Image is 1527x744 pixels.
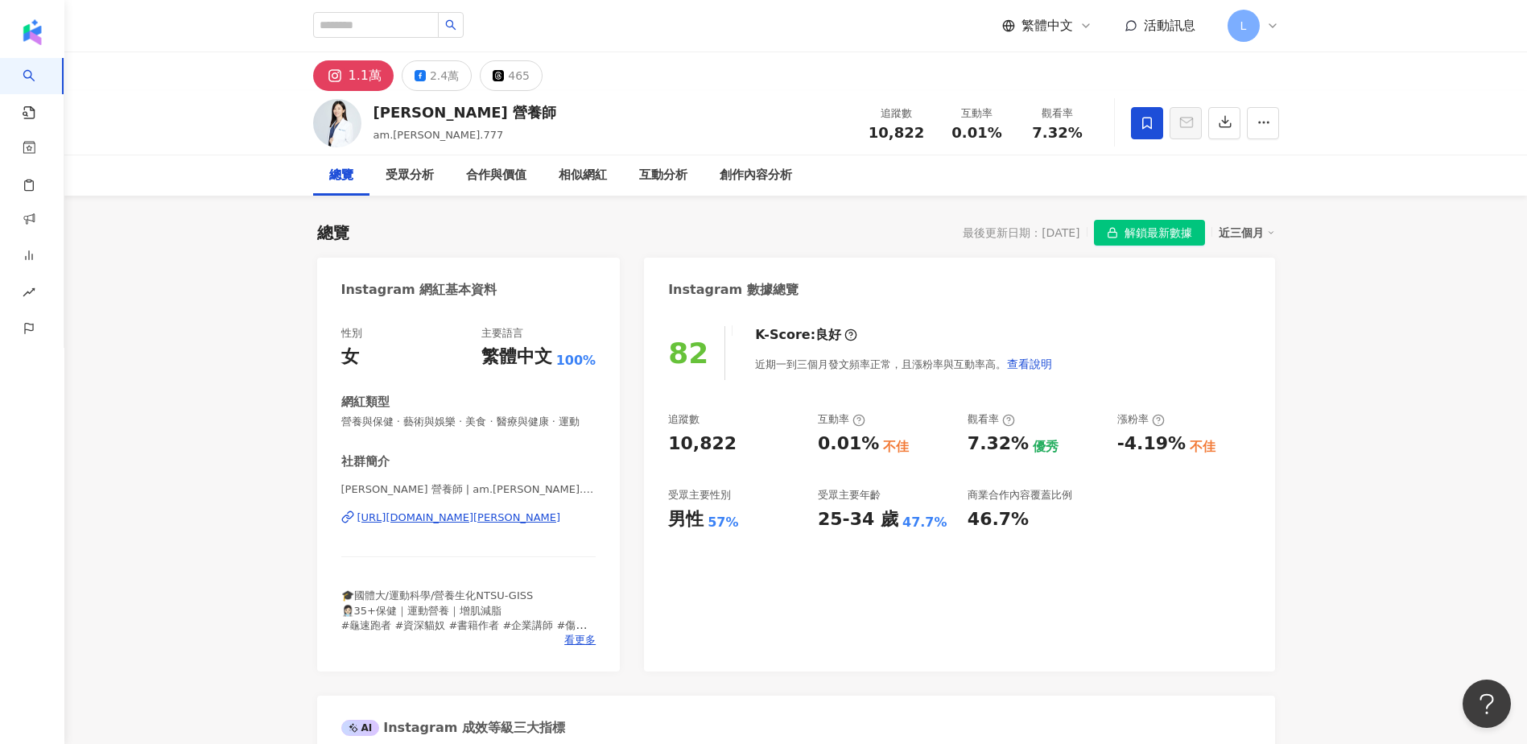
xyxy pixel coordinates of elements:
[818,412,865,427] div: 互動率
[668,281,799,299] div: Instagram 數據總覽
[402,60,472,91] button: 2.4萬
[341,281,497,299] div: Instagram 網紅基本資料
[668,488,731,502] div: 受眾主要性別
[1240,17,1247,35] span: L
[341,482,596,497] span: [PERSON_NAME] 營養師 | am.[PERSON_NAME].777
[373,102,557,122] div: [PERSON_NAME] 營養師
[1006,348,1053,380] button: 查看說明
[373,129,504,141] span: am.[PERSON_NAME].777
[1219,222,1275,243] div: 近三個月
[341,326,362,341] div: 性別
[386,166,434,185] div: 受眾分析
[818,488,881,502] div: 受眾主要年齡
[341,394,390,411] div: 網紅類型
[349,64,382,87] div: 1.1萬
[1144,18,1195,33] span: 活動訊息
[668,507,704,532] div: 男性
[341,719,565,737] div: Instagram 成效等級三大指標
[341,415,596,429] span: 營養與保健 · 藝術與娛樂 · 美食 · 醫療與健康 · 運動
[815,326,841,344] div: 良好
[1117,412,1165,427] div: 漲粉率
[341,345,359,370] div: 女
[445,19,456,31] span: search
[639,166,687,185] div: 互動分析
[947,105,1008,122] div: 互動率
[1125,221,1192,246] span: 解鎖最新數據
[1021,17,1073,35] span: 繁體中文
[466,166,526,185] div: 合作與價值
[329,166,353,185] div: 總覽
[668,337,708,370] div: 82
[963,226,1079,239] div: 最後更新日期：[DATE]
[313,60,394,91] button: 1.1萬
[19,19,45,45] img: logo icon
[968,412,1015,427] div: 觀看率
[951,125,1001,141] span: 0.01%
[1463,680,1511,728] iframe: Help Scout Beacon - Open
[313,99,361,147] img: KOL Avatar
[1032,125,1082,141] span: 7.32%
[668,412,700,427] div: 追蹤數
[866,105,927,122] div: 追蹤數
[341,453,390,470] div: 社群簡介
[1117,432,1186,457] div: -4.19%
[818,507,898,532] div: 25-34 歲
[1033,438,1059,456] div: 優秀
[968,432,1029,457] div: 7.32%
[883,438,909,456] div: 不佳
[556,352,596,370] span: 100%
[1007,358,1052,370] span: 查看說明
[968,488,1072,502] div: 商業合作內容覆蓋比例
[480,60,543,91] button: 465
[357,510,561,525] div: [URL][DOMAIN_NAME][PERSON_NAME]
[341,589,588,646] span: 🎓國體大/運動科學/營養生化NTSU-GISS 👩🏻‍⚕️35+保健｜運動營養｜增肌減脂 #龜速跑者 #資深貓奴 #書籍作者 #企業講師 #傷後復健 #ENFJ #不要覺得不可能
[430,64,459,87] div: 2.4萬
[708,514,738,531] div: 57%
[23,58,55,121] a: search
[755,326,857,344] div: K-Score :
[508,64,530,87] div: 465
[869,124,924,141] span: 10,822
[720,166,792,185] div: 創作內容分析
[1027,105,1088,122] div: 觀看率
[902,514,947,531] div: 47.7%
[818,432,879,457] div: 0.01%
[968,507,1029,532] div: 46.7%
[1190,438,1215,456] div: 不佳
[668,432,737,457] div: 10,822
[317,221,349,244] div: 總覽
[564,633,596,647] span: 看更多
[341,510,596,525] a: [URL][DOMAIN_NAME][PERSON_NAME]
[481,326,523,341] div: 主要語言
[23,276,35,312] span: rise
[341,720,380,736] div: AI
[481,345,552,370] div: 繁體中文
[1094,220,1205,246] button: 解鎖最新數據
[755,348,1053,380] div: 近期一到三個月發文頻率正常，且漲粉率與互動率高。
[559,166,607,185] div: 相似網紅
